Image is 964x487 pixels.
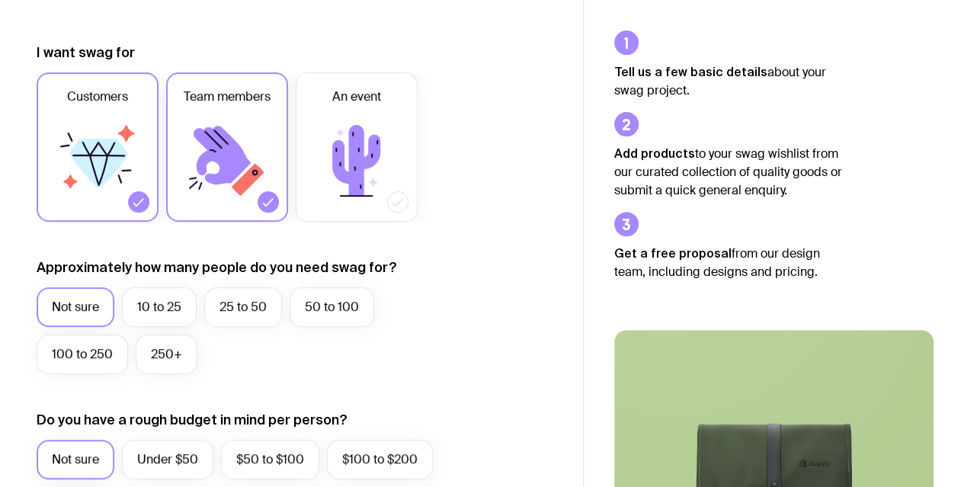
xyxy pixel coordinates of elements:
[614,65,767,78] strong: Tell us a few basic details
[332,88,381,106] span: An event
[136,335,197,374] label: 250+
[37,43,135,62] label: I want swag for
[327,440,433,479] label: $100 to $200
[37,287,114,327] label: Not sure
[122,440,213,479] label: Under $50
[37,258,397,277] label: Approximately how many people do you need swag for?
[67,88,128,106] span: Customers
[614,62,843,100] p: about your swag project.
[122,287,197,327] label: 10 to 25
[614,144,843,200] p: to your swag wishlist from our curated collection of quality goods or submit a quick general enqu...
[184,88,271,106] span: Team members
[614,244,843,281] p: from our design team, including designs and pricing.
[221,440,319,479] label: $50 to $100
[614,246,732,260] strong: Get a free proposal
[614,146,695,160] strong: Add products
[290,287,374,327] label: 50 to 100
[37,335,128,374] label: 100 to 250
[37,411,347,429] label: Do you have a rough budget in mind per person?
[204,287,282,327] label: 25 to 50
[37,440,114,479] label: Not sure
